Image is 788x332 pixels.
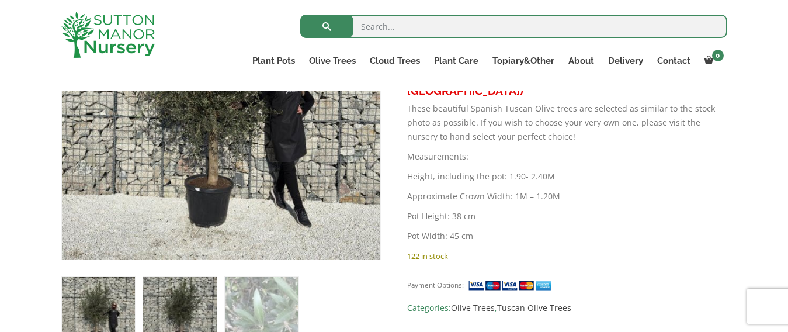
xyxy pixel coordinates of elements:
img: payment supported [468,279,556,292]
a: Delivery [601,53,650,69]
p: Measurements: [407,150,727,164]
p: Pot Width: 45 cm [407,229,727,243]
p: Height, including the pot: 1.90- 2.40M [407,170,727,184]
p: Pot Height: 38 cm [407,209,727,223]
a: Olive Trees [302,53,363,69]
img: logo [61,12,155,58]
span: 0 [712,50,724,61]
p: These beautiful Spanish Tuscan Olive trees are selected as similar to the stock photo as possible... [407,102,727,144]
p: 122 in stock [407,249,727,263]
a: Plant Care [427,53,485,69]
a: Cloud Trees [363,53,427,69]
a: Tuscan Olive Trees [497,302,571,313]
a: Olive Trees [451,302,495,313]
a: 0 [697,53,727,69]
a: Topiary&Other [485,53,561,69]
small: Payment Options: [407,281,464,289]
a: Plant Pots [245,53,302,69]
a: Contact [650,53,697,69]
p: Approximate Crown Width: 1M – 1.20M [407,189,727,203]
span: Categories: , [407,301,727,315]
a: About [561,53,601,69]
input: Search... [300,15,727,38]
